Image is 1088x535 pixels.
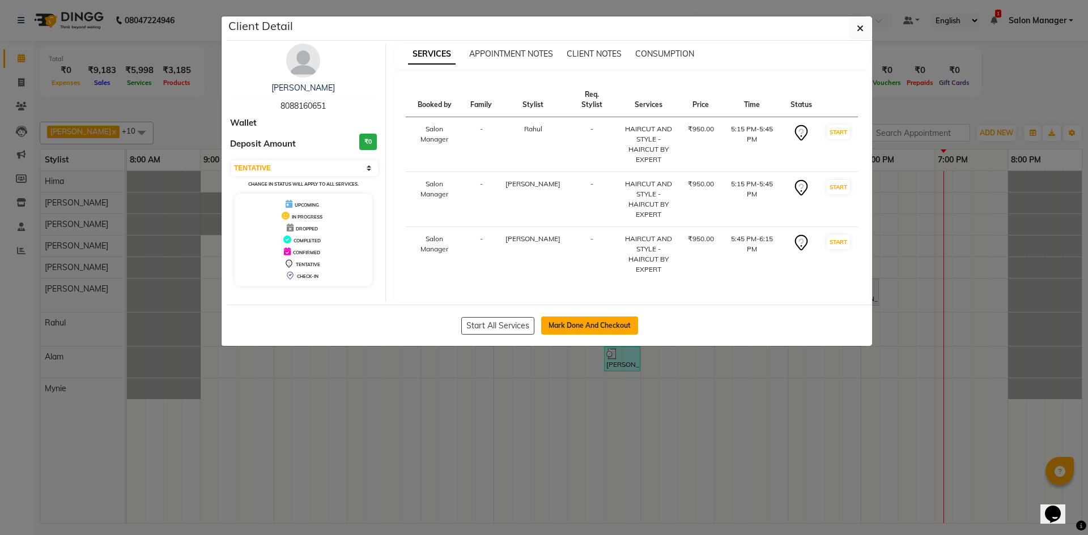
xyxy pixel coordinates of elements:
th: Status [784,83,819,117]
button: START [827,235,850,249]
a: [PERSON_NAME] [271,83,335,93]
button: Mark Done And Checkout [541,316,638,335]
span: [PERSON_NAME] [505,234,560,243]
span: UPCOMING [295,202,319,208]
small: Change in status will apply to all services. [248,181,359,187]
div: ₹950.00 [688,179,714,189]
div: HAIRCUT AND STYLE - HAIRCUT BY EXPERT [623,124,674,165]
span: APPOINTMENT NOTES [469,49,553,59]
td: Salon Manager [406,227,464,282]
div: ₹950.00 [688,234,714,244]
td: - [567,172,616,227]
span: Wallet [230,117,257,130]
td: 5:15 PM-5:45 PM [721,172,784,227]
span: Deposit Amount [230,138,296,151]
td: - [464,172,499,227]
th: Booked by [406,83,464,117]
td: 5:45 PM-6:15 PM [721,227,784,282]
th: Services [616,83,681,117]
span: TENTATIVE [296,262,320,267]
span: CLIENT NOTES [567,49,622,59]
span: CHECK-IN [297,273,318,279]
th: Req. Stylist [567,83,616,117]
td: Salon Manager [406,117,464,172]
span: 8088160651 [280,101,326,111]
span: IN PROGRESS [292,214,322,220]
img: avatar [286,44,320,78]
h5: Client Detail [228,18,293,35]
button: START [827,125,850,139]
span: DROPPED [296,226,318,232]
button: START [827,180,850,194]
span: CONFIRMED [293,250,320,255]
div: ₹950.00 [688,124,714,134]
td: - [567,117,616,172]
td: - [464,117,499,172]
td: - [464,227,499,282]
th: Family [464,83,499,117]
span: COMPLETED [294,238,321,243]
td: 5:15 PM-5:45 PM [721,117,784,172]
span: [PERSON_NAME] [505,179,560,188]
th: Price [681,83,721,117]
h3: ₹0 [359,134,377,150]
div: HAIRCUT AND STYLE - HAIRCUT BY EXPERT [623,179,674,220]
iframe: chat widget [1040,490,1077,524]
span: SERVICES [408,44,456,65]
th: Time [721,83,784,117]
th: Stylist [499,83,567,117]
span: Rahul [524,125,542,133]
td: Salon Manager [406,172,464,227]
td: - [567,227,616,282]
button: Start All Services [461,317,534,335]
div: HAIRCUT AND STYLE - HAIRCUT BY EXPERT [623,234,674,275]
span: CONSUMPTION [635,49,694,59]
